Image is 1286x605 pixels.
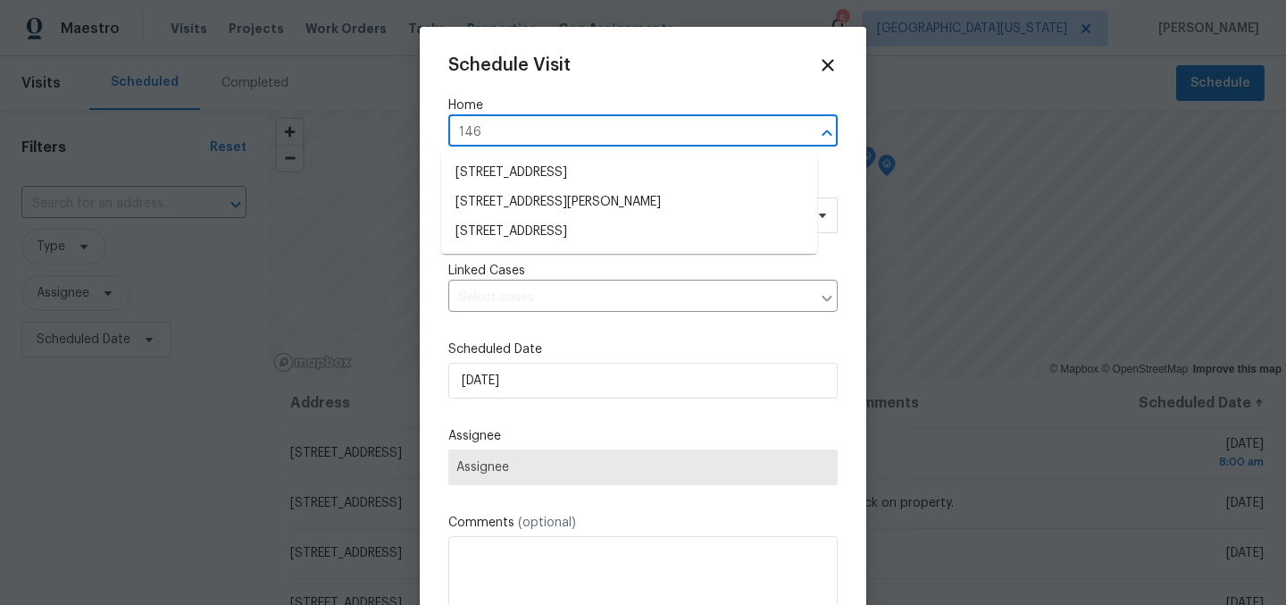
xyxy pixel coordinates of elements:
[441,217,817,247] li: [STREET_ADDRESS]
[448,340,838,358] label: Scheduled Date
[448,119,788,147] input: Enter in an address
[814,121,839,146] button: Close
[518,517,576,529] span: (optional)
[448,56,571,74] span: Schedule Visit
[448,284,811,312] input: Select cases
[456,460,830,475] span: Assignee
[448,427,838,445] label: Assignee
[448,514,838,532] label: Comments
[441,188,817,217] li: [STREET_ADDRESS][PERSON_NAME]
[448,363,838,399] input: M/D/YYYY
[441,158,817,188] li: [STREET_ADDRESS]
[818,55,838,75] span: Close
[448,97,838,114] label: Home
[448,262,525,280] span: Linked Cases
